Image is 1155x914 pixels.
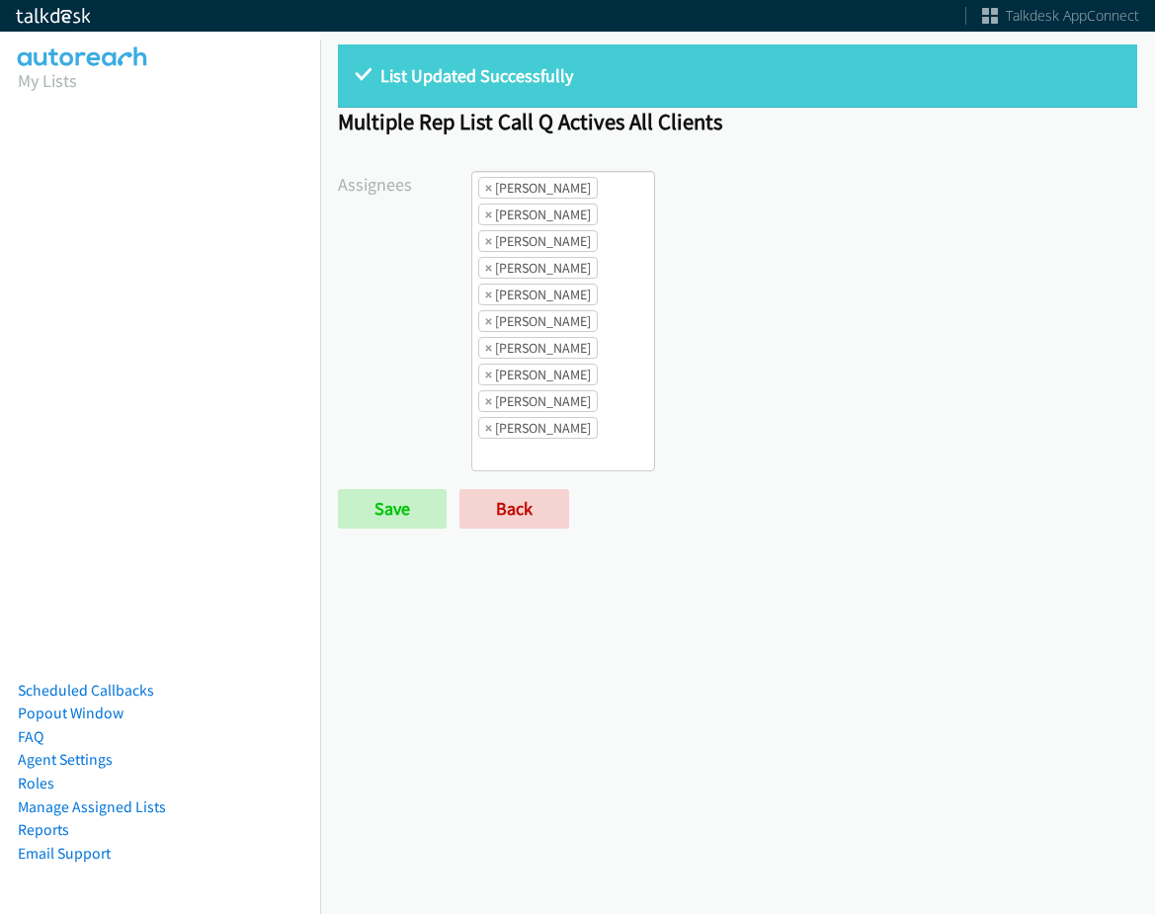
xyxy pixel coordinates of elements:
a: Scheduled Callbacks [18,681,154,700]
a: Reports [18,820,69,839]
li: Trevonna Lancaster [478,417,598,439]
span: × [485,311,492,331]
a: Manage Assigned Lists [18,797,166,816]
label: Assignees [338,171,471,198]
li: Abigail Odhiambo [478,177,598,199]
span: × [485,285,492,304]
li: Cathy Shahan [478,230,598,252]
span: × [485,178,492,198]
span: × [485,418,492,438]
a: Agent Settings [18,750,113,769]
input: Save [338,489,447,529]
span: × [485,391,492,411]
li: Daquaya Johnson [478,284,598,305]
span: × [485,231,492,251]
span: × [485,338,492,358]
span: × [485,205,492,224]
a: FAQ [18,727,43,746]
a: Back [459,489,569,529]
span: × [485,365,492,384]
li: Alana Ruiz [478,204,598,225]
iframe: Resource Center [1098,378,1155,536]
p: List Updated Successfully [356,62,1119,89]
a: Roles [18,774,54,792]
li: Tatiana Medina [478,390,598,412]
li: Jordan Stehlik [478,337,598,359]
li: Rodnika Murphy [478,364,598,385]
li: Charles Ross [478,257,598,279]
h1: Multiple Rep List Call Q Actives All Clients [338,108,1137,135]
a: Email Support [18,844,111,863]
a: Popout Window [18,704,124,722]
a: My Lists [18,69,77,92]
li: Jasmin Martinez [478,310,598,332]
a: Talkdesk AppConnect [982,6,1139,26]
span: × [485,258,492,278]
